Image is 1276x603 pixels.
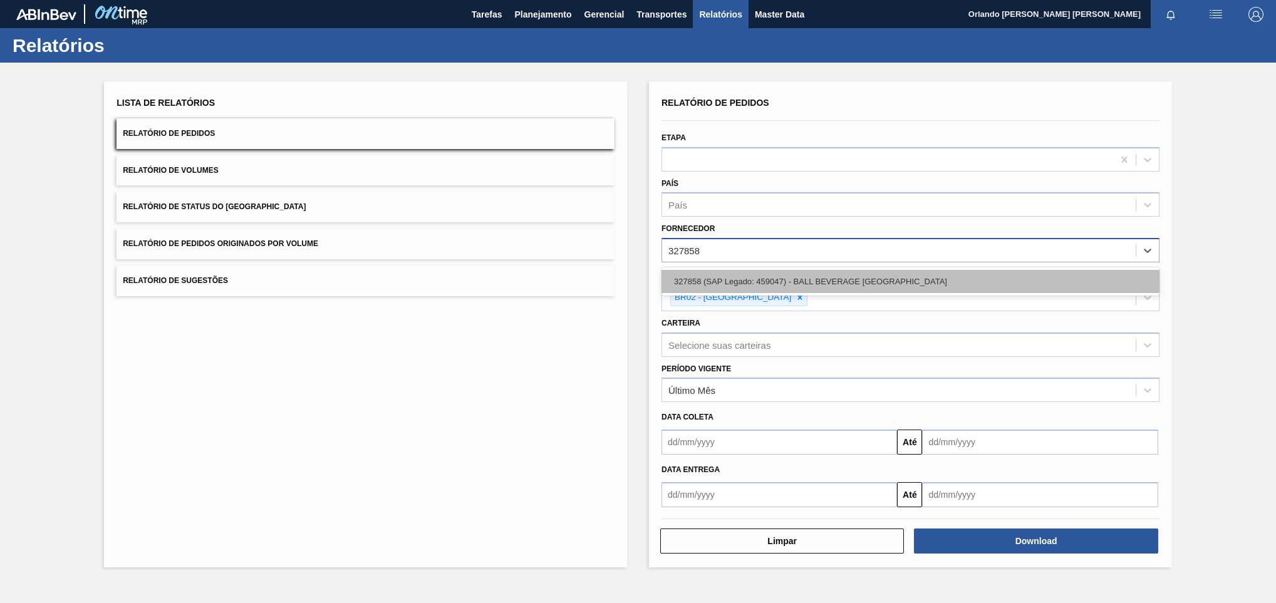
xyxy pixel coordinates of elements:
[16,9,76,20] img: TNhmsLtSVTkK8tSr43FrP2fwEKptu5GPRR3wAAAABJRU5ErkJggg==
[661,319,700,327] label: Carteira
[660,528,904,554] button: Limpar
[897,482,922,507] button: Até
[699,7,742,22] span: Relatórios
[117,265,615,296] button: Relatório de Sugestões
[661,430,897,455] input: dd/mm/yyyy
[123,202,306,211] span: Relatório de Status do [GEOGRAPHIC_DATA]
[661,98,769,108] span: Relatório de Pedidos
[661,413,713,421] span: Data coleta
[117,98,215,108] span: Lista de Relatórios
[661,224,715,233] label: Fornecedor
[514,7,571,22] span: Planejamento
[1248,7,1263,22] img: Logout
[661,482,897,507] input: dd/mm/yyyy
[117,192,615,222] button: Relatório de Status do [GEOGRAPHIC_DATA]
[13,38,235,53] h1: Relatórios
[668,339,770,350] div: Selecione suas carteiras
[661,364,731,373] label: Período Vigente
[671,290,793,306] div: BR02 - [GEOGRAPHIC_DATA]
[584,7,625,22] span: Gerencial
[472,7,502,22] span: Tarefas
[1208,7,1223,22] img: userActions
[922,482,1158,507] input: dd/mm/yyyy
[661,179,678,188] label: País
[661,465,720,474] span: Data entrega
[117,118,615,149] button: Relatório de Pedidos
[661,270,1159,293] div: 327858 (SAP Legado: 459047) - BALL BEVERAGE [GEOGRAPHIC_DATA]
[897,430,922,455] button: Até
[755,7,804,22] span: Master Data
[123,166,218,175] span: Relatório de Volumes
[117,155,615,186] button: Relatório de Volumes
[661,133,686,142] label: Etapa
[668,200,687,210] div: País
[1151,6,1191,23] button: Notificações
[123,129,215,138] span: Relatório de Pedidos
[922,430,1158,455] input: dd/mm/yyyy
[123,276,228,285] span: Relatório de Sugestões
[914,528,1158,554] button: Download
[668,385,715,396] div: Último Mês
[123,239,318,248] span: Relatório de Pedidos Originados por Volume
[117,229,615,259] button: Relatório de Pedidos Originados por Volume
[636,7,687,22] span: Transportes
